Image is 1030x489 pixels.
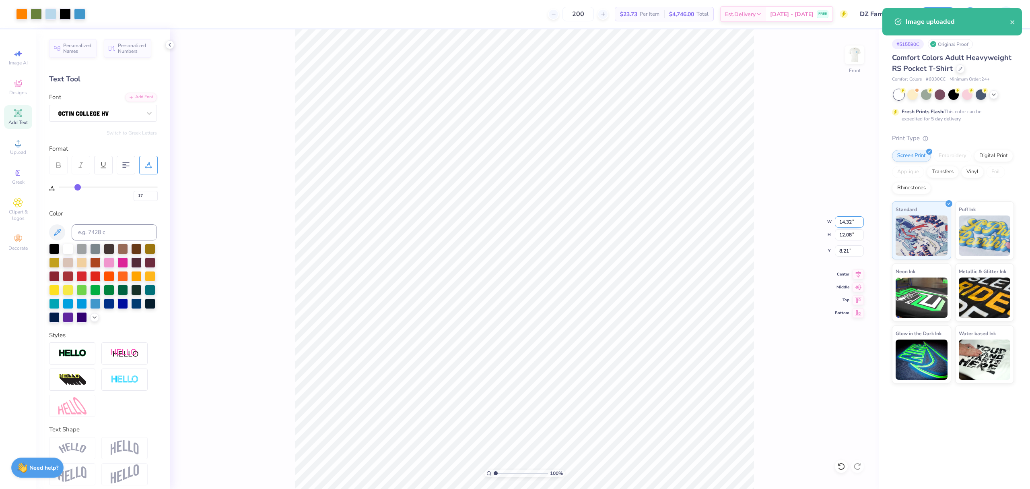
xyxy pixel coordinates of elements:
div: Vinyl [961,166,984,178]
span: Center [835,271,849,277]
label: Font [49,93,61,102]
span: Personalized Numbers [118,43,146,54]
span: Standard [896,205,917,213]
span: Bottom [835,310,849,316]
span: Glow in the Dark Ink [896,329,941,338]
div: Print Type [892,134,1014,143]
span: Middle [835,284,849,290]
span: Image AI [9,60,28,66]
img: Negative Space [111,375,139,384]
img: Shadow [111,348,139,358]
img: Front [847,47,863,63]
div: This color can be expedited for 5 day delivery. [902,108,1001,122]
img: Metallic & Glitter Ink [959,278,1011,318]
span: Upload [10,149,26,155]
span: Total [696,10,709,19]
span: Add Text [8,119,28,126]
img: Standard [896,215,948,256]
img: Arc [58,443,87,454]
span: Per Item [640,10,659,19]
span: Personalized Names [63,43,92,54]
img: Glow in the Dark Ink [896,340,948,380]
span: Comfort Colors [892,76,922,83]
div: # 515590C [892,39,924,49]
span: Greek [12,179,25,185]
input: e.g. 7428 c [72,224,157,240]
span: Minimum Order: 24 + [950,76,990,83]
img: Stroke [58,349,87,358]
button: close [1010,17,1016,27]
span: Water based Ink [959,329,996,338]
img: Puff Ink [959,215,1011,256]
div: Text Tool [49,74,157,85]
span: Neon Ink [896,267,915,276]
div: Image uploaded [906,17,1010,27]
div: Foil [986,166,1005,178]
div: Text Shape [49,425,157,434]
div: Transfers [927,166,959,178]
span: Top [835,297,849,303]
span: Est. Delivery [725,10,756,19]
span: Clipart & logos [4,209,32,222]
span: Designs [9,89,27,96]
div: Screen Print [892,150,931,162]
div: Embroidery [933,150,972,162]
div: Styles [49,331,157,340]
span: Decorate [8,245,28,251]
span: $4,746.00 [669,10,694,19]
div: Digital Print [974,150,1013,162]
button: Switch to Greek Letters [107,130,157,136]
span: 100 % [550,470,563,477]
img: Arch [111,440,139,456]
strong: Fresh Prints Flash: [902,108,944,115]
div: Format [49,144,158,153]
div: Applique [892,166,924,178]
span: Comfort Colors Adult Heavyweight RS Pocket T-Shirt [892,53,1011,73]
img: Neon Ink [896,278,948,318]
img: 3d Illusion [58,373,87,386]
img: Free Distort [58,397,87,414]
img: Water based Ink [959,340,1011,380]
img: Rise [111,464,139,484]
span: [DATE] - [DATE] [770,10,814,19]
input: Untitled Design [854,6,913,22]
span: Metallic & Glitter Ink [959,267,1006,276]
strong: Need help? [29,464,58,472]
div: Rhinestones [892,182,931,194]
div: Color [49,209,157,218]
span: FREE [818,11,827,17]
span: # 6030CC [926,76,946,83]
div: Original Proof [928,39,973,49]
input: – – [562,7,594,21]
span: $23.73 [620,10,637,19]
span: Puff Ink [959,205,976,213]
div: Add Font [125,93,157,102]
div: Front [849,67,861,74]
img: Flag [58,466,87,482]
